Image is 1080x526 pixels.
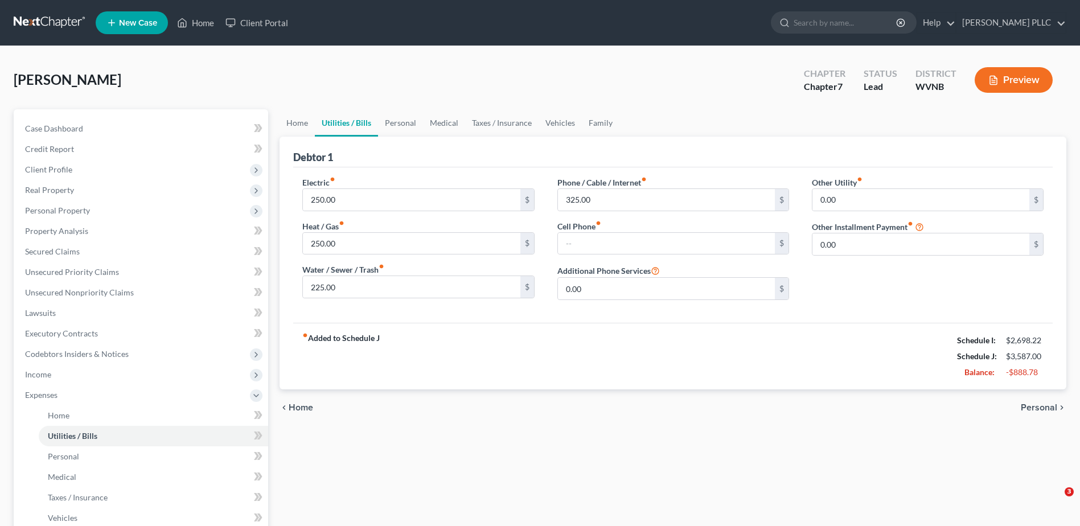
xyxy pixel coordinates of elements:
span: Expenses [25,390,58,400]
a: Home [39,405,268,426]
div: WVNB [915,80,956,93]
span: Personal Property [25,206,90,215]
i: fiber_manual_record [330,176,335,182]
input: -- [303,276,520,298]
span: Codebtors Insiders & Notices [25,349,129,359]
span: Client Profile [25,165,72,174]
a: Utilities / Bills [39,426,268,446]
a: Client Portal [220,13,294,33]
div: $ [775,278,789,299]
button: chevron_left Home [280,403,313,412]
span: Taxes / Insurance [48,492,108,502]
label: Additional Phone Services [557,264,660,277]
span: Lawsuits [25,308,56,318]
input: -- [558,189,775,211]
span: Income [25,369,51,379]
span: Home [289,403,313,412]
div: $3,587.00 [1006,351,1044,362]
span: Medical [48,472,76,482]
label: Water / Sewer / Trash [302,264,384,276]
label: Phone / Cable / Internet [557,176,647,188]
div: Chapter [804,80,845,93]
i: fiber_manual_record [907,221,913,227]
label: Electric [302,176,335,188]
span: Executory Contracts [25,328,98,338]
span: Unsecured Priority Claims [25,267,119,277]
span: Home [48,410,69,420]
span: Real Property [25,185,74,195]
span: Personal [1021,403,1057,412]
i: fiber_manual_record [596,220,601,226]
input: -- [303,189,520,211]
label: Cell Phone [557,220,601,232]
strong: Balance: [964,367,995,377]
label: Heat / Gas [302,220,344,232]
a: Taxes / Insurance [39,487,268,508]
span: [PERSON_NAME] [14,71,121,88]
i: chevron_left [280,403,289,412]
div: $ [520,189,534,211]
span: Vehicles [48,513,77,523]
span: 3 [1065,487,1074,496]
div: $2,698.22 [1006,335,1044,346]
a: Property Analysis [16,221,268,241]
div: Status [864,67,897,80]
div: Debtor 1 [293,150,333,164]
a: Lawsuits [16,303,268,323]
div: $ [775,233,789,254]
div: Chapter [804,67,845,80]
div: $ [775,189,789,211]
div: District [915,67,956,80]
div: $ [1029,233,1043,255]
strong: Schedule J: [957,351,997,361]
strong: Schedule I: [957,335,996,345]
a: Help [917,13,955,33]
a: Utilities / Bills [315,109,378,137]
input: -- [303,233,520,254]
span: Secured Claims [25,246,80,256]
i: fiber_manual_record [302,332,308,338]
span: 7 [837,81,843,92]
button: Preview [975,67,1053,93]
span: Property Analysis [25,226,88,236]
input: -- [558,233,775,254]
a: Medical [39,467,268,487]
i: fiber_manual_record [339,220,344,226]
a: Medical [423,109,465,137]
span: Unsecured Nonpriority Claims [25,287,134,297]
input: -- [558,278,775,299]
span: Case Dashboard [25,124,83,133]
a: Personal [378,109,423,137]
span: Credit Report [25,144,74,154]
i: chevron_right [1057,403,1066,412]
a: Home [280,109,315,137]
label: Other Utility [812,176,863,188]
div: $ [1029,189,1043,211]
div: Lead [864,80,897,93]
strong: Added to Schedule J [302,332,380,380]
iframe: Intercom live chat [1041,487,1069,515]
a: Home [171,13,220,33]
a: Family [582,109,619,137]
span: Utilities / Bills [48,431,97,441]
a: Vehicles [539,109,582,137]
div: $ [520,233,534,254]
a: Unsecured Nonpriority Claims [16,282,268,303]
a: Personal [39,446,268,467]
a: Executory Contracts [16,323,268,344]
span: Personal [48,451,79,461]
i: fiber_manual_record [641,176,647,182]
a: [PERSON_NAME] PLLC [956,13,1066,33]
a: Unsecured Priority Claims [16,262,268,282]
a: Credit Report [16,139,268,159]
span: New Case [119,19,157,27]
div: $ [520,276,534,298]
a: Case Dashboard [16,118,268,139]
a: Taxes / Insurance [465,109,539,137]
button: Personal chevron_right [1021,403,1066,412]
input: Search by name... [794,12,898,33]
label: Other Installment Payment [812,221,913,233]
input: -- [812,233,1029,255]
i: fiber_manual_record [857,176,863,182]
div: -$888.78 [1006,367,1044,378]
